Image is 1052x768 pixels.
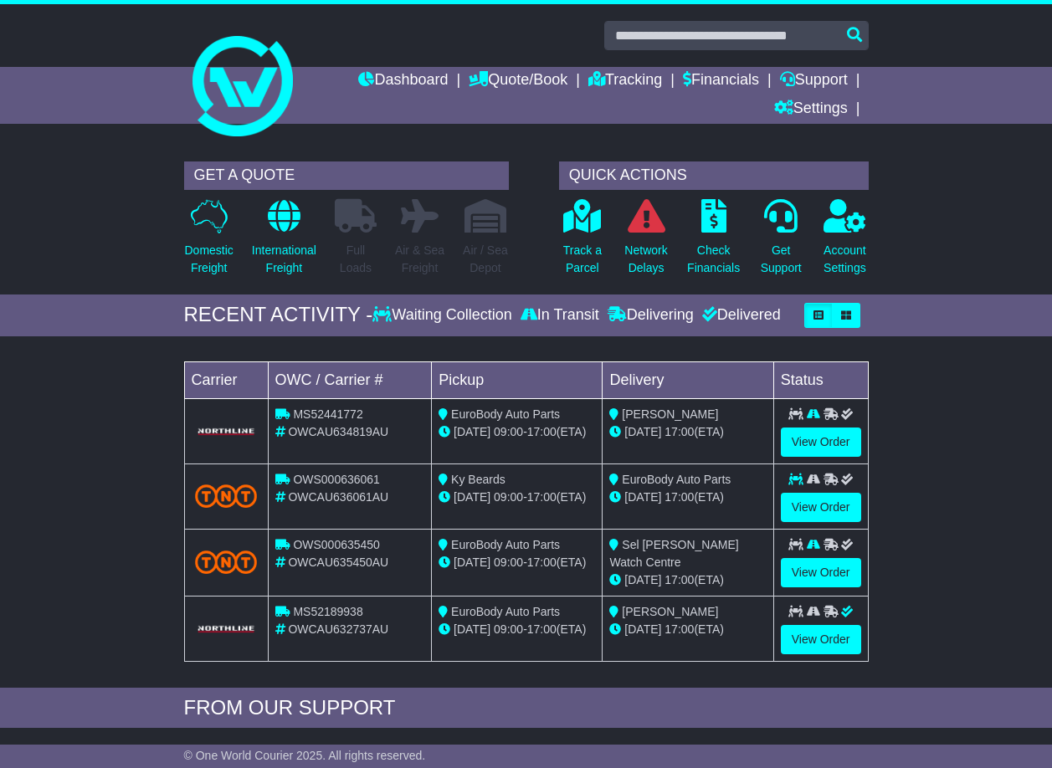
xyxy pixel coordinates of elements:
[469,67,567,95] a: Quote/Book
[527,556,557,569] span: 17:00
[288,556,388,569] span: OWCAU635450AU
[761,242,802,277] p: Get Support
[773,361,868,398] td: Status
[781,625,861,654] a: View Order
[195,550,258,573] img: TNT_Domestic.png
[184,361,268,398] td: Carrier
[184,749,426,762] span: © One World Courier 2025. All rights reserved.
[780,67,848,95] a: Support
[439,621,595,638] div: - (ETA)
[184,161,509,190] div: GET A QUOTE
[624,425,661,438] span: [DATE]
[622,407,718,421] span: [PERSON_NAME]
[372,306,516,325] div: Waiting Collection
[624,242,667,277] p: Network Delays
[252,242,316,277] p: International Freight
[609,423,766,441] div: (ETA)
[454,622,490,636] span: [DATE]
[622,605,718,618] span: [PERSON_NAME]
[562,198,603,286] a: Track aParcel
[451,473,505,486] span: Ky Beards
[251,198,317,286] a: InternationalFreight
[683,67,759,95] a: Financials
[781,493,861,522] a: View Order
[454,490,490,504] span: [DATE]
[665,622,694,636] span: 17:00
[527,425,557,438] span: 17:00
[494,556,523,569] span: 09:00
[665,573,694,586] span: 17:00
[454,425,490,438] span: [DATE]
[184,696,869,720] div: FROM OUR SUPPORT
[603,306,698,325] div: Delivering
[335,242,377,277] p: Full Loads
[195,427,258,437] img: GetCarrierServiceLogo
[288,490,388,504] span: OWCAU636061AU
[603,361,773,398] td: Delivery
[624,622,661,636] span: [DATE]
[268,361,432,398] td: OWC / Carrier #
[824,242,866,277] p: Account Settings
[494,425,523,438] span: 09:00
[559,161,869,190] div: QUICK ACTIONS
[358,67,448,95] a: Dashboard
[494,622,523,636] span: 09:00
[439,554,595,571] div: - (ETA)
[439,423,595,441] div: - (ETA)
[609,489,766,506] div: (ETA)
[195,624,258,634] img: GetCarrierServiceLogo
[760,198,803,286] a: GetSupport
[288,425,388,438] span: OWCAU634819AU
[609,571,766,589] div: (ETA)
[288,622,388,636] span: OWCAU632737AU
[184,303,373,327] div: RECENT ACTIVITY -
[463,242,508,277] p: Air / Sea Depot
[451,407,560,421] span: EuroBody Auto Parts
[781,428,861,457] a: View Order
[624,573,661,586] span: [DATE]
[563,242,602,277] p: Track a Parcel
[698,306,781,325] div: Delivered
[781,558,861,587] a: View Order
[293,407,362,421] span: MS52441772
[454,556,490,569] span: [DATE]
[516,306,603,325] div: In Transit
[527,490,557,504] span: 17:00
[293,538,380,551] span: OWS000635450
[451,538,560,551] span: EuroBody Auto Parts
[588,67,662,95] a: Tracking
[185,242,233,277] p: Domestic Freight
[609,621,766,638] div: (ETA)
[395,242,444,277] p: Air & Sea Freight
[184,198,234,286] a: DomesticFreight
[665,490,694,504] span: 17:00
[823,198,867,286] a: AccountSettings
[624,198,668,286] a: NetworkDelays
[665,425,694,438] span: 17:00
[609,538,738,569] span: Sel [PERSON_NAME] Watch Centre
[293,605,362,618] span: MS52189938
[687,242,740,277] p: Check Financials
[195,484,258,507] img: TNT_Domestic.png
[624,490,661,504] span: [DATE]
[451,605,560,618] span: EuroBody Auto Parts
[527,622,557,636] span: 17:00
[622,473,731,486] span: EuroBody Auto Parts
[432,361,603,398] td: Pickup
[293,473,380,486] span: OWS000636061
[439,489,595,506] div: - (ETA)
[686,198,741,286] a: CheckFinancials
[494,490,523,504] span: 09:00
[774,95,848,124] a: Settings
